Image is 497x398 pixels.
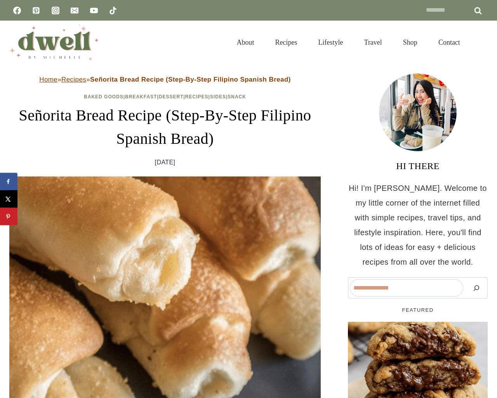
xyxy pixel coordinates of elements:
span: | | | | | [84,94,246,99]
a: Lifestyle [308,29,354,56]
a: Recipes [185,94,209,99]
p: Hi! I'm [PERSON_NAME]. Welcome to my little corner of the internet filled with simple recipes, tr... [348,181,488,269]
h1: Señorita Bread Recipe (Step-By-Step Filipino Spanish Bread) [9,104,321,150]
a: Email [67,3,82,18]
time: [DATE] [155,157,176,168]
h5: FEATURED [348,306,488,314]
a: Travel [354,29,393,56]
button: Search [467,279,486,297]
a: Home [39,76,57,83]
a: Contact [428,29,471,56]
a: Recipes [265,29,308,56]
img: DWELL by michelle [9,24,99,60]
a: YouTube [86,3,102,18]
a: Sides [210,94,226,99]
nav: Primary Navigation [226,29,471,56]
a: TikTok [105,3,121,18]
a: Instagram [48,3,63,18]
a: About [226,29,265,56]
a: Pinterest [28,3,44,18]
strong: Señorita Bread Recipe (Step-By-Step Filipino Spanish Bread) [90,76,291,83]
a: Recipes [61,76,86,83]
a: Shop [393,29,428,56]
a: Facebook [9,3,25,18]
button: View Search Form [474,36,488,49]
a: Dessert [159,94,184,99]
a: Baked Goods [84,94,123,99]
h3: HI THERE [348,159,488,173]
a: Snack [228,94,246,99]
span: » » [39,76,291,83]
a: Breakfast [125,94,157,99]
